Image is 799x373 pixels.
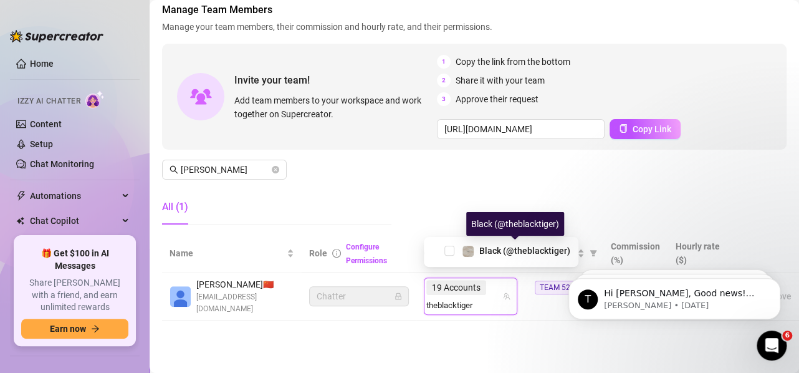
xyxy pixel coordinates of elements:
span: info-circle [332,249,341,258]
span: Manage Team Members [162,2,787,17]
span: Invite your team! [234,72,437,88]
span: [PERSON_NAME] 🇨🇳 [196,278,294,291]
span: TEAM 52 [535,281,575,294]
span: Share it with your team [456,74,545,87]
button: Earn nowarrow-right [21,319,128,339]
span: Copy Link [633,124,671,134]
span: 2 [437,74,451,87]
input: Search members [181,163,269,177]
span: filter [590,249,597,257]
iframe: Intercom live chat [757,331,787,361]
span: Black (@theblacktiger) [479,246,570,256]
span: Manage your team members, their commission and hourly rate, and their permissions. [162,20,787,34]
div: All (1) [162,200,188,215]
span: Automations [30,186,118,206]
span: Approve their request [456,92,538,106]
span: Role [309,248,327,258]
span: filter [587,244,600,263]
iframe: Intercom notifications message [550,252,799,339]
span: 🎁 Get $100 in AI Messages [21,248,128,272]
th: Hourly rate ($) [668,235,733,273]
a: Setup [30,139,53,149]
span: Share [PERSON_NAME] with a friend, and earn unlimited rewards [21,277,128,314]
span: 19 Accounts [426,280,486,295]
a: Chat Monitoring [30,159,94,169]
span: thunderbolt [16,191,26,201]
img: Chat Copilot [16,216,24,225]
th: Commission (%) [603,235,668,273]
img: Sophia Aduna [170,286,191,307]
a: Content [30,119,62,129]
span: Earn now [50,324,86,334]
a: Configure Permissions [346,243,387,265]
img: logo-BBDzfeDw.svg [10,30,103,42]
span: 1 [437,55,451,69]
div: Black (@theblacktiger) [466,212,564,236]
span: Izzy AI Chatter [17,95,80,107]
span: arrow-right [91,324,100,333]
span: team [503,293,510,300]
button: close-circle [272,166,279,173]
img: Black (@theblacktiger) [462,246,474,257]
span: 6 [782,331,792,341]
span: search [170,165,178,174]
span: copy [619,124,628,133]
span: Chat Copilot [30,211,118,231]
span: Copy the link from the bottom [456,55,570,69]
span: Name [170,246,284,260]
span: 3 [437,92,451,106]
span: Chatter [317,287,401,306]
span: Add team members to your workspace and work together on Supercreator. [234,94,432,121]
a: Home [30,59,54,69]
span: Select tree node [444,246,454,256]
span: 19 Accounts [432,281,481,294]
img: AI Chatter [85,90,105,109]
button: Copy Link [610,119,681,139]
span: lock [395,293,402,300]
th: Name [162,235,302,273]
span: [EMAIL_ADDRESS][DOMAIN_NAME] [196,291,294,315]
